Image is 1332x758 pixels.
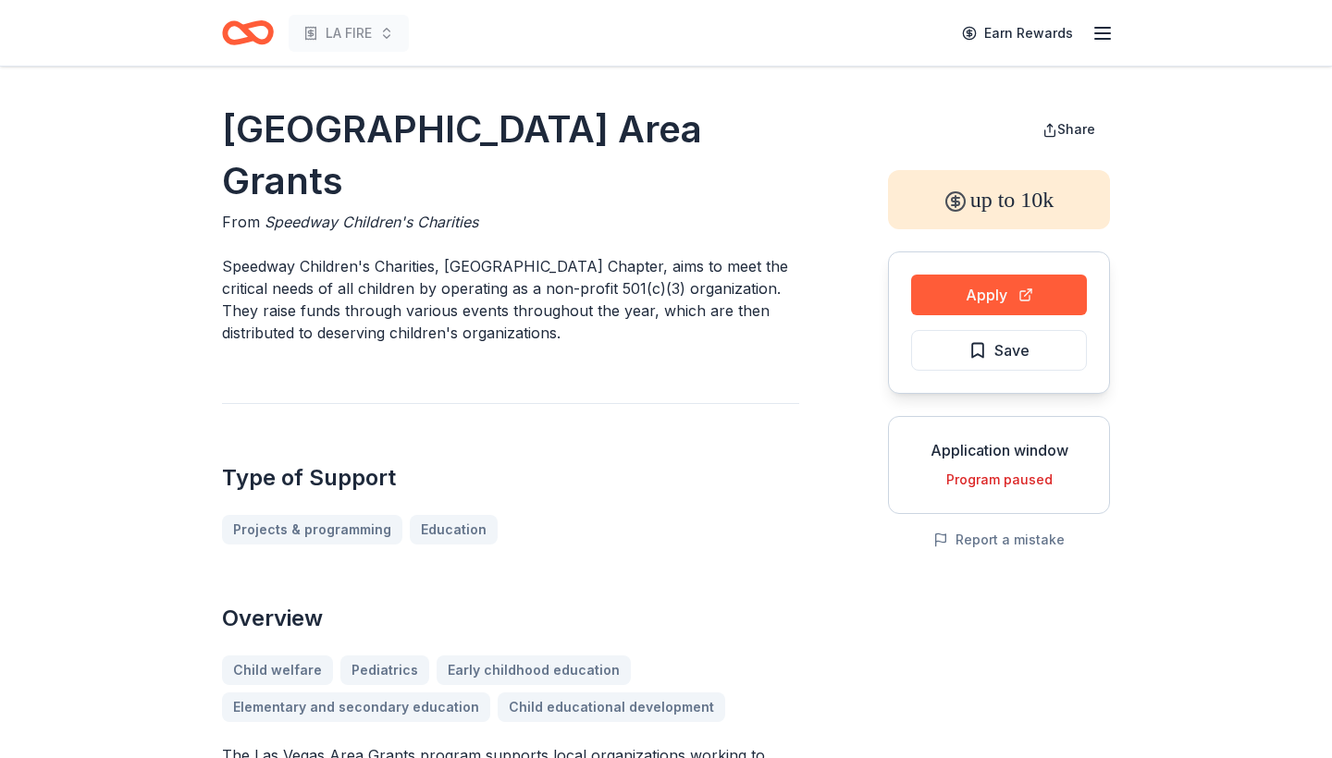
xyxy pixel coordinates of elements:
span: Share [1057,121,1095,137]
a: Education [410,515,498,544]
button: Report a mistake [933,529,1065,551]
p: Speedway Children's Charities, [GEOGRAPHIC_DATA] Chapter, aims to meet the critical needs of all ... [222,255,799,344]
div: Program paused [904,469,1094,491]
button: LA FIRE [289,15,409,52]
button: Save [911,330,1087,371]
a: Projects & programming [222,515,402,544]
div: Application window [904,439,1094,461]
div: up to 10k [888,170,1110,229]
button: Share [1028,111,1110,148]
h1: [GEOGRAPHIC_DATA] Area Grants [222,104,799,207]
span: LA FIRE [326,22,372,44]
a: Earn Rewards [951,17,1084,50]
a: Home [222,11,274,55]
div: From [222,211,799,233]
h2: Overview [222,604,799,633]
span: Save [994,338,1030,362]
span: Speedway Children's Charities [265,213,478,231]
h2: Type of Support [222,463,799,493]
button: Apply [911,275,1087,315]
